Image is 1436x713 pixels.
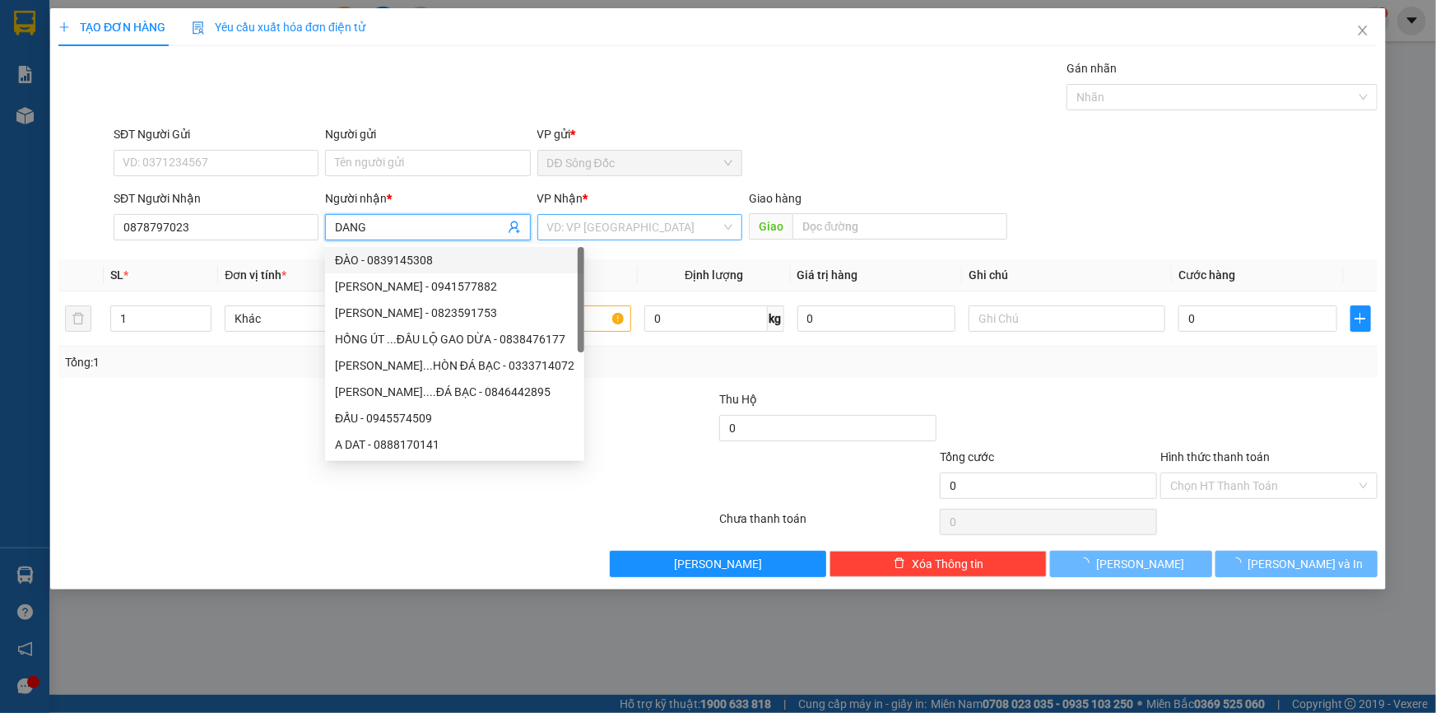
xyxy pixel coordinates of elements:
[830,551,1047,577] button: deleteXóa Thông tin
[114,125,318,143] div: SĐT Người Gửi
[65,305,91,332] button: delete
[192,21,365,34] span: Yêu cầu xuất hóa đơn điện tử
[894,557,905,571] span: delete
[1178,268,1235,282] span: Cước hàng
[325,300,584,326] div: YẾN PHƯƠNG LỮ ĐẠT - 0823591753
[325,379,584,405] div: LINH....ĐÁ BẠC - 0846442895
[797,268,858,282] span: Giá trị hàng
[325,273,584,300] div: NGUYỄN QUỐC ĐẠT - 0941577882
[749,213,792,240] span: Giao
[335,436,574,454] div: A DAT - 0888170141
[685,268,743,282] span: Định lượng
[325,247,584,273] div: ĐÀO - 0839145308
[1215,551,1378,577] button: [PERSON_NAME] và In
[192,21,205,35] img: icon
[537,192,583,205] span: VP Nhận
[537,125,742,143] div: VP gửi
[225,268,286,282] span: Đơn vị tính
[325,326,584,352] div: HỒNG ÚT ...ĐẦU LỘ GAO DỪA - 0838476177
[58,21,165,34] span: TẠO ĐƠN HÀNG
[235,306,411,331] span: Khác
[674,555,762,573] span: [PERSON_NAME]
[1160,450,1270,464] label: Hình thức thanh toán
[508,221,521,234] span: user-add
[940,450,994,464] span: Tổng cước
[962,259,1172,291] th: Ghi chú
[1248,555,1364,573] span: [PERSON_NAME] và In
[719,393,757,406] span: Thu Hộ
[325,189,530,207] div: Người nhận
[1356,24,1369,37] span: close
[335,409,574,427] div: ĐẤU - 0945574509
[335,330,574,348] div: HỒNG ÚT ...ĐẦU LỘ GAO DỪA - 0838476177
[335,277,574,296] div: [PERSON_NAME] - 0941577882
[718,510,939,538] div: Chưa thanh toán
[749,192,802,205] span: Giao hàng
[335,383,574,401] div: [PERSON_NAME]....ĐÁ BẠC - 0846442895
[58,21,70,33] span: plus
[325,431,584,458] div: A DAT - 0888170141
[1096,555,1184,573] span: [PERSON_NAME]
[325,352,584,379] div: KIỀU...HÒN ĐÁ BẠC - 0333714072
[1340,8,1386,54] button: Close
[792,213,1007,240] input: Dọc đường
[1350,305,1371,332] button: plus
[1351,312,1370,325] span: plus
[768,305,784,332] span: kg
[1230,557,1248,569] span: loading
[1067,62,1117,75] label: Gán nhãn
[912,555,983,573] span: Xóa Thông tin
[1078,557,1096,569] span: loading
[110,268,123,282] span: SL
[325,125,530,143] div: Người gửi
[335,251,574,269] div: ĐÀO - 0839145308
[969,305,1165,332] input: Ghi Chú
[114,189,318,207] div: SĐT Người Nhận
[797,305,956,332] input: 0
[1050,551,1212,577] button: [PERSON_NAME]
[325,405,584,431] div: ĐẤU - 0945574509
[335,304,574,322] div: [PERSON_NAME] - 0823591753
[65,353,555,371] div: Tổng: 1
[610,551,827,577] button: [PERSON_NAME]
[547,151,732,175] span: DĐ Sông Đốc
[335,356,574,375] div: [PERSON_NAME]...HÒN ĐÁ BẠC - 0333714072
